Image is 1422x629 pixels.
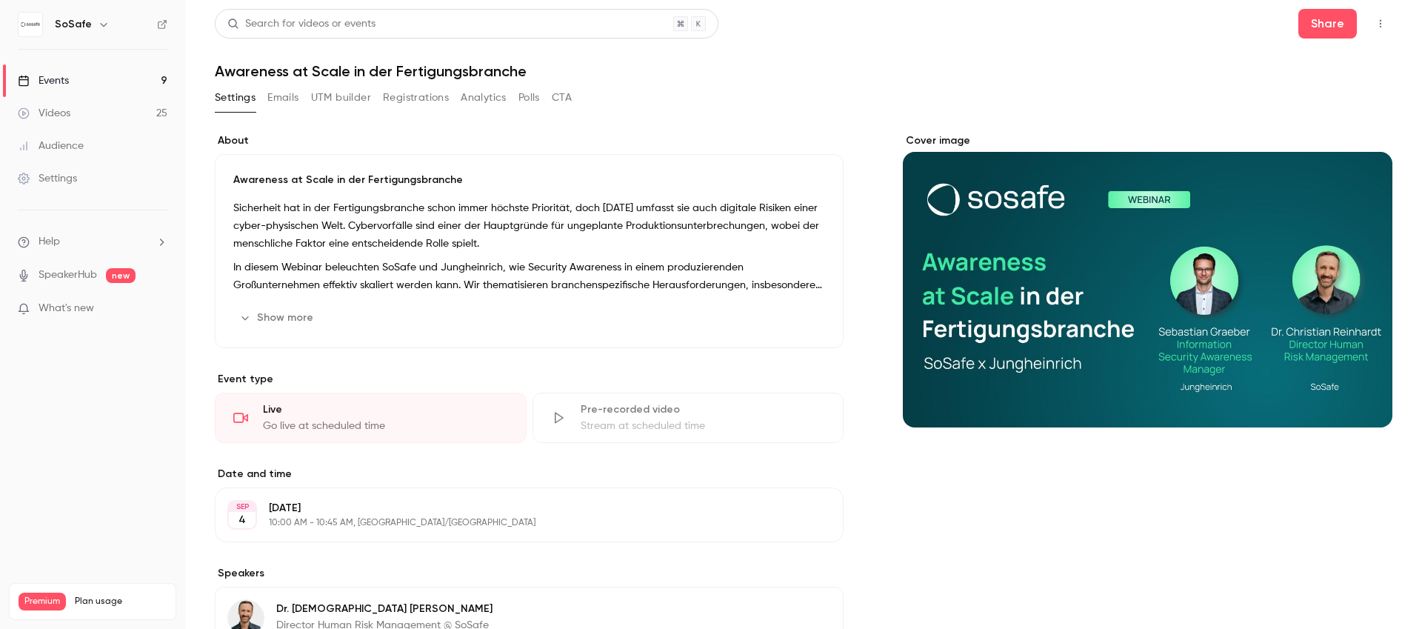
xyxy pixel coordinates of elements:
[39,234,60,250] span: Help
[238,513,246,528] p: 4
[581,402,826,417] div: Pre-recorded video
[215,372,844,387] p: Event type
[18,106,70,121] div: Videos
[18,234,167,250] li: help-dropdown-opener
[233,306,322,330] button: Show more
[19,13,42,36] img: SoSafe
[263,419,508,433] div: Go live at scheduled time
[903,133,1392,148] label: Cover image
[215,62,1392,80] h1: Awareness at Scale in der Fertigungsbranche
[311,86,371,110] button: UTM builder
[215,467,844,482] label: Date and time
[903,133,1392,427] section: Cover image
[461,86,507,110] button: Analytics
[233,199,825,253] p: Sicherheit hat in der Fertigungsbranche schon immer höchste Priorität, doch [DATE] umfasst sie au...
[215,86,256,110] button: Settings
[267,86,298,110] button: Emails
[150,302,167,316] iframe: Noticeable Trigger
[18,73,69,88] div: Events
[215,566,844,581] label: Speakers
[19,593,66,610] span: Premium
[518,86,540,110] button: Polls
[581,419,826,433] div: Stream at scheduled time
[227,16,375,32] div: Search for videos or events
[233,173,825,187] p: Awareness at Scale in der Fertigungsbranche
[533,393,844,443] div: Pre-recorded videoStream at scheduled time
[75,596,167,608] span: Plan usage
[39,267,97,283] a: SpeakerHub
[18,171,77,186] div: Settings
[233,259,825,294] p: In diesem Webinar beleuchten SoSafe und Jungheinrich, wie Security Awareness in einem produzieren...
[55,17,92,32] h6: SoSafe
[383,86,449,110] button: Registrations
[1298,9,1357,39] button: Share
[39,301,94,316] span: What's new
[215,133,844,148] label: About
[263,402,508,417] div: Live
[215,393,527,443] div: LiveGo live at scheduled time
[269,501,765,516] p: [DATE]
[276,602,493,616] p: Dr. [DEMOGRAPHIC_DATA] [PERSON_NAME]
[269,517,765,529] p: 10:00 AM - 10:45 AM, [GEOGRAPHIC_DATA]/[GEOGRAPHIC_DATA]
[18,139,84,153] div: Audience
[552,86,572,110] button: CTA
[229,502,256,512] div: SEP
[106,268,136,283] span: new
